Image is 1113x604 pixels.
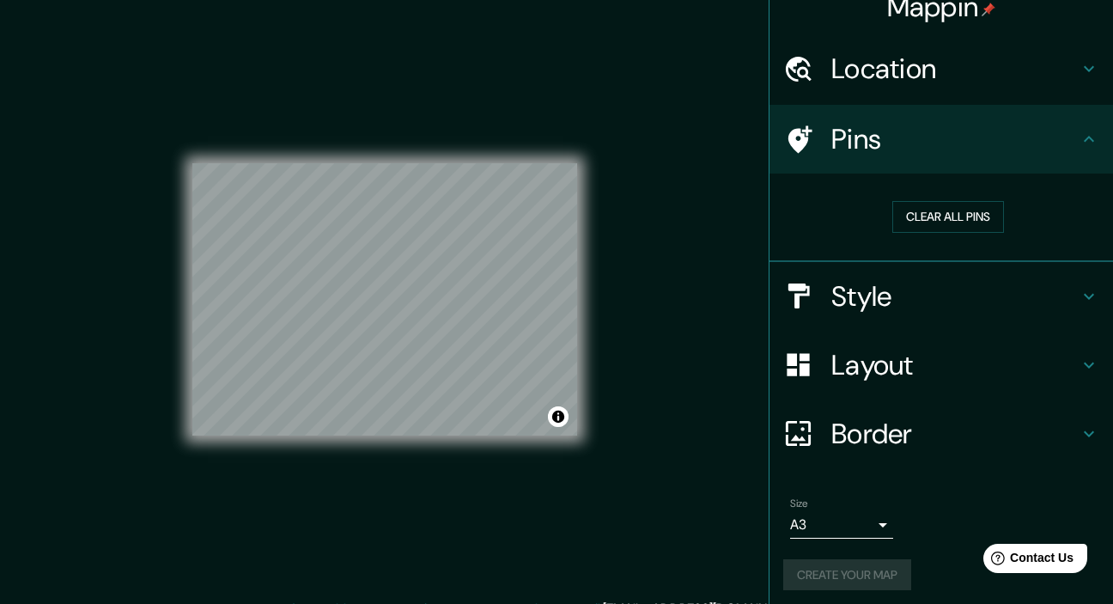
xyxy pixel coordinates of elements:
h4: Style [831,279,1079,314]
div: A3 [790,511,893,539]
div: Pins [769,105,1113,174]
h4: Layout [831,348,1079,382]
h4: Pins [831,122,1079,156]
div: Location [769,34,1113,103]
label: Size [790,496,808,510]
div: Style [769,262,1113,331]
h4: Location [831,52,1079,86]
div: Border [769,400,1113,468]
img: pin-icon.png [982,3,995,16]
button: Clear all pins [892,201,1004,233]
div: Layout [769,331,1113,400]
canvas: Map [192,163,577,436]
h4: Border [831,417,1079,451]
iframe: Help widget launcher [960,537,1094,585]
button: Toggle attribution [548,406,569,427]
